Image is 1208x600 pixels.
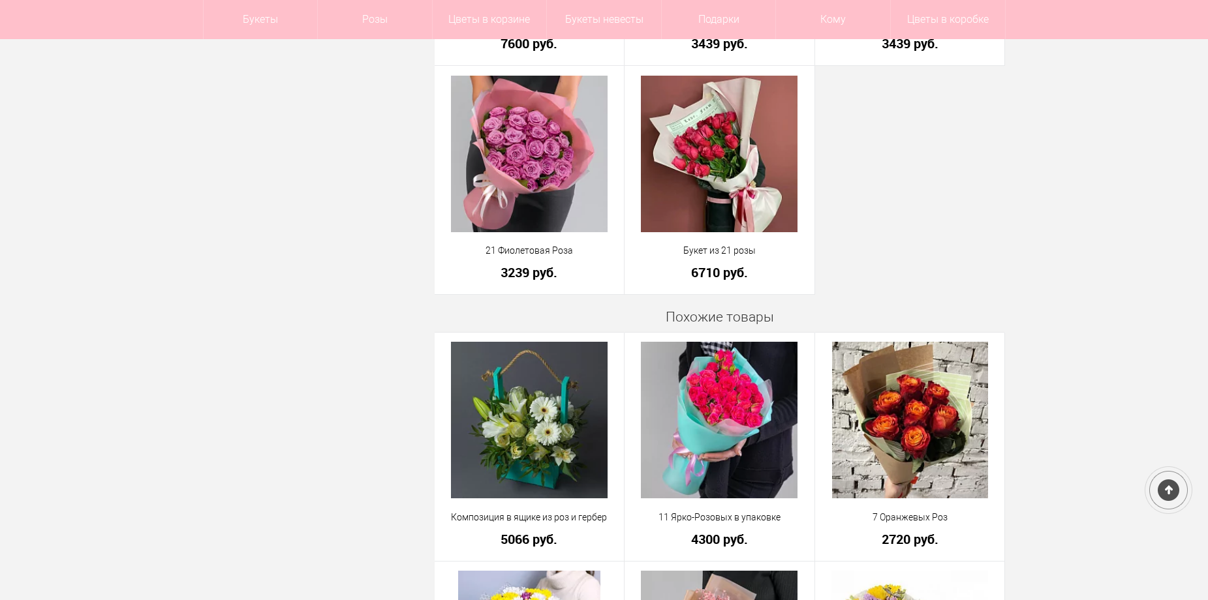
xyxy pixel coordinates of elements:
[633,532,806,546] a: 4300 руб.
[443,511,616,524] a: Композиция в ящике из роз и гербер
[451,342,608,498] img: Композиция в ящике из роз и гербер
[443,265,616,279] a: 3239 руб.
[824,532,997,546] a: 2720 руб.
[633,511,806,524] a: 11 Ярко-Розовых в упаковке
[641,76,798,232] img: Букет из 21 розы
[641,342,798,498] img: 11 Ярко-Розовых в упаковке
[832,342,988,498] img: 7 Оранжевых Роз
[443,532,616,546] a: 5066 руб.
[443,37,616,50] a: 7600 руб.
[633,265,806,279] a: 6710 руб.
[443,244,616,258] a: 21 Фиолетовая Роза
[633,244,806,258] a: Букет из 21 розы
[633,37,806,50] a: 3439 руб.
[451,76,608,232] img: 21 Фиолетовая Роза
[824,37,997,50] a: 3439 руб.
[824,511,997,524] a: 7 Оранжевых Роз
[435,309,1006,325] h4: Похожие товары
